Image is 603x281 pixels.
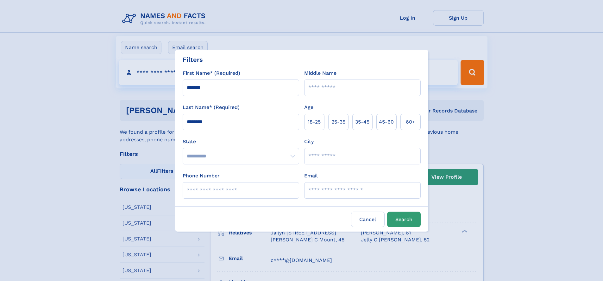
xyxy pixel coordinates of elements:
[304,172,318,180] label: Email
[351,212,385,227] label: Cancel
[183,55,203,64] div: Filters
[304,69,336,77] label: Middle Name
[387,212,421,227] button: Search
[355,118,369,126] span: 35‑45
[308,118,321,126] span: 18‑25
[183,69,240,77] label: First Name* (Required)
[406,118,415,126] span: 60+
[183,172,220,180] label: Phone Number
[304,104,313,111] label: Age
[304,138,314,145] label: City
[379,118,394,126] span: 45‑60
[183,138,299,145] label: State
[331,118,345,126] span: 25‑35
[183,104,240,111] label: Last Name* (Required)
